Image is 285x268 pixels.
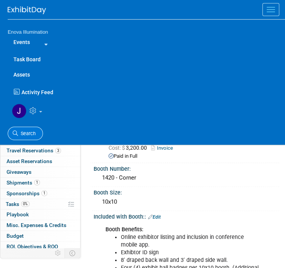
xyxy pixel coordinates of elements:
[7,190,47,196] span: Sponsorships
[109,153,273,160] div: Paid in Full
[262,3,279,16] button: Menu
[151,145,177,151] a: Invoice
[12,104,26,118] img: Janelle Tlusty
[55,148,61,154] span: 3
[7,180,40,186] span: Shipments
[7,222,66,228] span: Misc. Expenses & Credits
[21,201,30,207] span: 0%
[8,127,43,140] a: Search
[99,172,273,184] div: 1420 - Corner
[18,131,36,136] span: Search
[99,133,273,160] div: Reserved
[0,199,80,209] a: Tasks0%
[121,257,260,264] li: 8' draped back wall and 3' draped side wall.
[109,145,150,151] span: 3,200.00
[51,248,65,258] td: Personalize Event Tab Strip
[99,196,273,208] div: 10x10
[34,180,40,185] span: 1
[12,82,285,98] a: Activity Feed
[8,52,285,67] a: Task Board
[0,231,80,241] a: Budget
[121,249,260,257] li: Exhibtor ID sign
[21,89,53,95] span: Activity Feed
[121,234,260,249] li: Online exhibitor listing and inclusion in conference mobile app.
[109,145,126,151] span: Cost: $
[7,169,31,175] span: Giveaways
[6,201,30,207] span: Tasks
[7,211,29,217] span: Playbook
[0,188,80,199] a: Sponsorships1
[8,29,48,35] span: Enova Illumination
[0,156,80,167] a: Asset Reservations
[7,243,58,250] span: ROI, Objectives & ROO
[0,220,80,230] a: Misc. Expenses & Credits
[148,214,161,220] a: Edit
[0,167,80,177] a: Giveaways
[0,242,80,252] a: ROI, Objectives & ROO
[7,233,24,239] span: Budget
[94,163,279,173] div: Booth Number:
[8,34,36,50] a: Events
[105,226,143,233] b: Booth Benefits:
[8,7,46,14] img: ExhibitDay
[0,145,80,156] a: Travel Reservations3
[0,209,80,220] a: Playbook
[94,187,279,196] div: Booth Size:
[94,211,279,221] div: Included with Booth::
[8,67,285,82] a: Assets
[41,190,47,196] span: 1
[7,158,52,164] span: Asset Reservations
[7,147,61,154] span: Travel Reservations
[65,248,81,258] td: Toggle Event Tabs
[0,178,80,188] a: Shipments1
